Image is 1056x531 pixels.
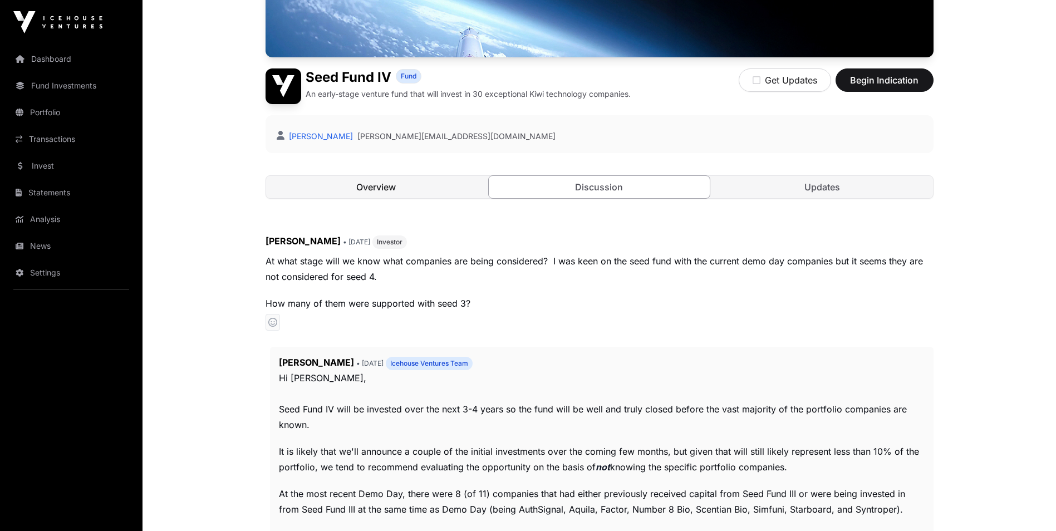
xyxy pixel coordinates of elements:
a: Overview [266,176,487,198]
a: Discussion [488,175,710,199]
iframe: Chat Widget [1000,478,1056,531]
span: Begin Indication [849,73,920,87]
span: Icehouse Ventures Team [390,359,468,368]
p: At what stage will we know what companies are being considered? I was keen on the seed fund with ... [266,253,934,284]
span: [PERSON_NAME] [266,235,341,247]
img: Icehouse Ventures Logo [13,11,102,33]
a: Dashboard [9,47,134,71]
span: [PERSON_NAME] [279,357,354,368]
a: Fund Investments [9,73,134,98]
button: Get Updates [739,68,831,92]
span: • [DATE] [343,238,370,246]
h1: Seed Fund IV [306,68,391,86]
a: Portfolio [9,100,134,125]
a: Begin Indication [836,80,934,91]
a: News [9,234,134,258]
span: • [DATE] [356,359,384,367]
img: Seed Fund IV [266,68,301,104]
p: How many of them were supported with seed 3? [266,296,934,311]
a: Updates [712,176,933,198]
p: At the most recent Demo Day, there were 8 (of 11) companies that had either previously received c... [279,486,925,517]
a: Invest [9,154,134,178]
a: [PERSON_NAME][EMAIL_ADDRESS][DOMAIN_NAME] [357,131,556,142]
a: Statements [9,180,134,205]
a: Transactions [9,127,134,151]
span: Fund [401,72,416,81]
p: An early-stage venture fund that will invest in 30 exceptional Kiwi technology companies. [306,88,631,100]
a: [PERSON_NAME] [287,131,353,141]
span: Investor [377,238,402,247]
p: It is likely that we'll announce a couple of the initial investments over the coming few months, ... [279,444,925,475]
a: Analysis [9,207,134,232]
em: not [596,461,610,473]
nav: Tabs [266,176,933,198]
a: Settings [9,260,134,285]
p: Hi [PERSON_NAME], Seed Fund IV will be invested over the next 3-4 years so the fund will be well ... [279,370,925,432]
button: Begin Indication [836,68,934,92]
